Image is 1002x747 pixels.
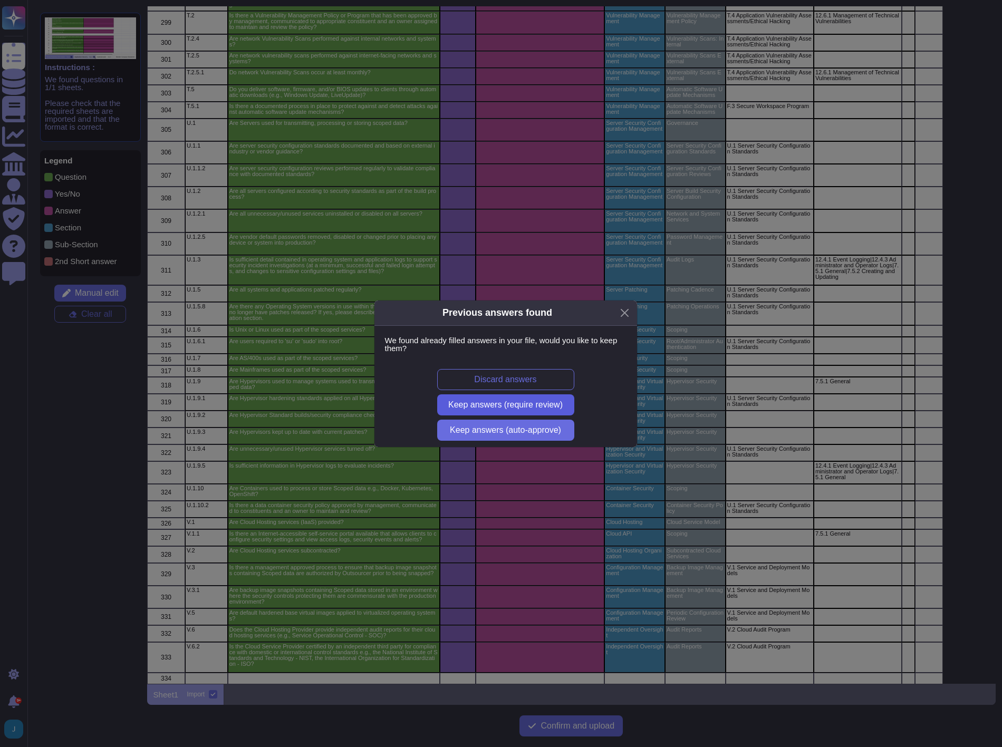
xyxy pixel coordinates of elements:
button: Keep answers (require review) [437,394,574,415]
span: Keep answers (require review) [448,401,563,409]
span: Keep answers (auto-approve) [450,426,561,434]
div: Previous answers found [442,306,552,320]
span: Discard answers [474,375,536,384]
button: Close [616,305,633,321]
div: We found already filled answers in your file, would you like to keep them? [374,326,637,363]
button: Keep answers (auto-approve) [437,420,574,441]
button: Discard answers [437,369,574,390]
